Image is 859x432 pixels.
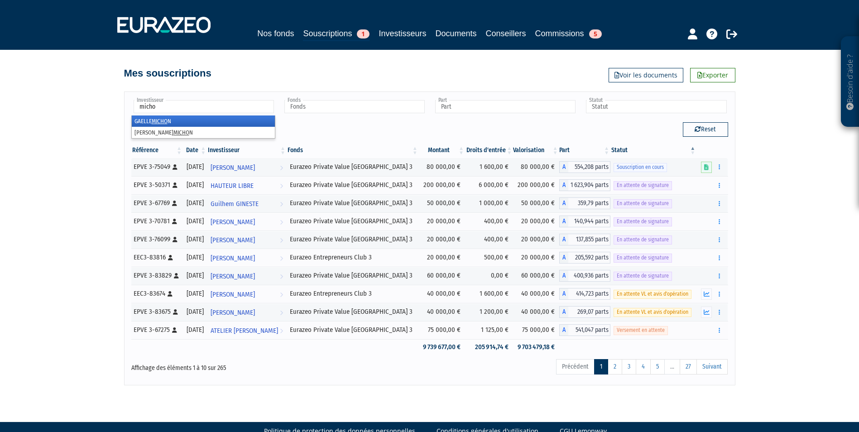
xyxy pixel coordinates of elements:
a: HAUTEUR LIBRE [207,176,287,194]
i: Voir l'investisseur [280,268,283,285]
div: Eurazeo Private Value [GEOGRAPHIC_DATA] 3 [290,180,416,190]
i: Voir l'investisseur [280,196,283,212]
td: 60 000,00 € [419,267,465,285]
td: 0,00 € [465,267,513,285]
th: Investisseur: activer pour trier la colonne par ordre croissant [207,143,287,158]
a: Documents [436,27,477,40]
span: ATELIER [PERSON_NAME] [211,322,278,339]
td: 205 914,74 € [465,339,513,355]
span: A [559,306,568,318]
i: [Français] Personne physique [172,219,177,224]
span: A [559,252,568,264]
a: Conseillers [486,27,526,40]
i: Voir l'investisseur [280,304,283,321]
i: Voir l'investisseur [280,159,283,176]
td: 80 000,00 € [513,158,559,176]
a: ATELIER [PERSON_NAME] [207,321,287,339]
td: 75 000,00 € [513,321,559,339]
th: Fonds: activer pour trier la colonne par ordre croissant [287,143,419,158]
div: [DATE] [186,271,204,280]
div: EEC3-83816 [134,253,180,262]
a: 27 [680,359,697,374]
span: 269,07 parts [568,306,611,318]
div: Eurazeo Private Value [GEOGRAPHIC_DATA] 3 [290,235,416,244]
i: [Français] Personne physique [168,255,173,260]
th: Référence : activer pour trier la colonne par ordre croissant [131,143,183,158]
div: [DATE] [186,253,204,262]
i: [Français] Personne physique [173,309,178,315]
i: Voir l'investisseur [280,232,283,249]
span: A [559,197,568,209]
td: 20 000,00 € [513,212,559,230]
i: [Français] Personne physique [168,291,173,297]
li: [PERSON_NAME] N [132,127,275,138]
div: EEC3-83674 [134,289,180,298]
i: [Français] Personne physique [174,273,179,278]
td: 200 000,00 € [419,176,465,194]
td: 20 000,00 € [513,230,559,249]
a: Souscriptions1 [303,27,370,41]
a: [PERSON_NAME] [207,158,287,176]
span: [PERSON_NAME] [211,159,255,176]
td: 1 200,00 € [465,303,513,321]
div: Eurazeo Private Value [GEOGRAPHIC_DATA] 3 [290,162,416,172]
div: A - Eurazeo Entrepreneurs Club 3 [559,288,611,300]
span: En attente VL et avis d'opération [614,290,691,298]
td: 1 125,00 € [465,321,513,339]
i: Voir l'investisseur [280,250,283,267]
span: [PERSON_NAME] [211,232,255,249]
div: EPVE 3-75049 [134,162,180,172]
span: [PERSON_NAME] [211,268,255,285]
td: 40 000,00 € [419,303,465,321]
div: Affichage des éléments 1 à 10 sur 265 [131,358,372,373]
div: A - Eurazeo Private Value Europe 3 [559,324,611,336]
a: 1 [594,359,608,374]
span: 140,944 parts [568,216,611,227]
span: [PERSON_NAME] [211,304,255,321]
a: Investisseurs [379,27,426,40]
a: [PERSON_NAME] [207,212,287,230]
span: A [559,216,568,227]
td: 20 000,00 € [513,249,559,267]
div: [DATE] [186,162,204,172]
span: [PERSON_NAME] [211,214,255,230]
i: Voir l'investisseur [280,214,283,230]
i: [Français] Personne physique [173,164,178,170]
div: A - Eurazeo Private Value Europe 3 [559,234,611,245]
div: EPVE 3-67275 [134,325,180,335]
td: 40 000,00 € [419,285,465,303]
th: Droits d'entrée: activer pour trier la colonne par ordre croissant [465,143,513,158]
div: [DATE] [186,216,204,226]
td: 40 000,00 € [513,285,559,303]
td: 50 000,00 € [513,194,559,212]
span: A [559,288,568,300]
div: A - Eurazeo Private Value Europe 3 [559,197,611,209]
span: Versement en attente [614,326,668,335]
div: EPVE 3-83675 [134,307,180,317]
button: Reset [683,122,728,137]
div: Eurazeo Private Value [GEOGRAPHIC_DATA] 3 [290,307,416,317]
i: [Français] Personne physique [172,201,177,206]
td: 40 000,00 € [513,303,559,321]
i: Voir l'investisseur [280,178,283,194]
span: [PERSON_NAME] [211,250,255,267]
td: 75 000,00 € [419,321,465,339]
div: A - Eurazeo Private Value Europe 3 [559,270,611,282]
a: 3 [622,359,636,374]
div: A - Eurazeo Private Value Europe 3 [559,161,611,173]
div: EPVE 3-67769 [134,198,180,208]
em: MICHO [152,118,168,125]
span: En attente de signature [614,272,672,280]
div: [DATE] [186,289,204,298]
div: EPVE 3-76099 [134,235,180,244]
i: [Français] Personne physique [173,237,178,242]
a: Exporter [690,68,735,82]
a: Voir les documents [609,68,683,82]
td: 6 000,00 € [465,176,513,194]
li: GAELLE N [132,115,275,127]
div: EPVE 3-83829 [134,271,180,280]
div: Eurazeo Entrepreneurs Club 3 [290,253,416,262]
span: 359,79 parts [568,197,611,209]
i: Voir l'investisseur [280,322,283,339]
span: 205,592 parts [568,252,611,264]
